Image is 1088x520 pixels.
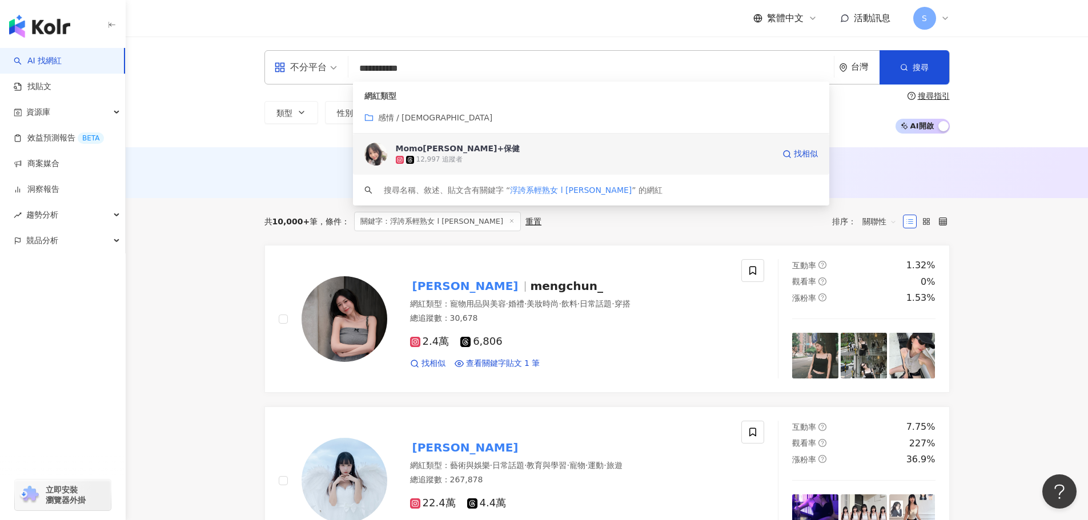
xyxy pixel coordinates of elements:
div: 12,997 追蹤者 [416,155,463,164]
span: 關鍵字：浮誇系輕熟女 l [PERSON_NAME] [354,212,521,231]
div: 搜尋名稱、敘述、貼文含有關鍵字 “ ” 的網紅 [384,184,663,196]
span: · [567,461,569,470]
span: environment [839,63,848,72]
span: 寵物用品與美容 [450,299,506,308]
div: 227% [909,437,936,450]
span: 藝術與娛樂 [450,461,490,470]
mark: [PERSON_NAME] [410,277,521,295]
span: 穿搭 [615,299,631,308]
a: 商案媒合 [14,158,59,170]
span: 婚禮 [508,299,524,308]
div: 網紅類型 ： [410,299,728,310]
div: 1.53% [906,292,936,304]
button: 類型 [264,101,318,124]
div: 不分平台 [274,58,327,76]
span: 趨勢分析 [26,202,58,228]
div: 0% [921,276,935,288]
span: appstore [274,62,286,73]
div: 網紅類型 [364,91,818,102]
span: 觀看率 [792,277,816,286]
a: 查看關鍵字貼文 1 筆 [455,358,540,369]
div: 36.9% [906,453,936,466]
span: 漲粉率 [792,293,816,303]
span: · [524,461,527,470]
span: 22.4萬 [410,497,456,509]
div: 重置 [525,217,541,226]
span: · [506,299,508,308]
span: 繁體中文 [767,12,804,25]
span: 運動 [588,461,604,470]
span: 觀看率 [792,438,816,448]
span: 關聯性 [862,212,897,231]
span: question-circle [818,455,826,463]
span: 找相似 [794,148,818,160]
mark: [PERSON_NAME] [410,438,521,457]
a: KOL Avatar[PERSON_NAME]mengchun_網紅類型：寵物用品與美容·婚禮·美妝時尚·飲料·日常話題·穿搭總追蹤數：30,6782.4萬6,806找相似查看關鍵字貼文 1 筆... [264,245,950,393]
span: · [490,461,492,470]
span: 性別 [337,108,353,118]
div: Momo[PERSON_NAME]+保健 [396,143,520,154]
span: 立即安裝 瀏覽器外掛 [46,485,86,505]
span: 找相似 [421,358,445,369]
a: 找相似 [410,358,445,369]
span: 美妝時尚 [527,299,559,308]
span: · [524,299,527,308]
span: 互動率 [792,261,816,270]
span: question-circle [818,293,826,301]
div: 台灣 [851,62,880,72]
a: searchAI 找網紅 [14,55,62,67]
img: post-image [841,333,887,379]
div: 7.75% [906,421,936,433]
span: 飲料 [561,299,577,308]
span: 條件 ： [318,217,350,226]
span: question-circle [818,423,826,431]
span: 類型 [276,108,292,118]
span: 競品分析 [26,228,58,253]
span: 浮誇系輕熟女 l [PERSON_NAME] [510,186,632,195]
img: KOL Avatar [302,276,387,362]
span: S [922,12,927,25]
span: search [364,186,372,194]
span: 資源庫 [26,99,50,125]
span: 4.4萬 [467,497,507,509]
span: · [559,299,561,308]
span: · [585,461,588,470]
span: · [577,299,580,308]
span: 10,000+ [272,217,310,226]
span: mengchun_ [530,279,603,293]
span: 2.4萬 [410,336,449,348]
span: 教育與學習 [527,461,567,470]
div: 排序： [832,212,903,231]
span: 寵物 [569,461,585,470]
div: 搜尋指引 [918,91,950,100]
div: 1.32% [906,259,936,272]
span: 活動訊息 [854,13,890,23]
a: 找貼文 [14,81,51,92]
div: 總追蹤數 ： 267,878 [410,474,728,486]
a: 找相似 [782,143,818,166]
div: 總追蹤數 ： 30,678 [410,313,728,324]
div: 共 筆 [264,217,318,226]
a: 洞察報告 [14,184,59,195]
span: 互動率 [792,422,816,432]
img: logo [9,15,70,38]
span: 查看關鍵字貼文 1 筆 [466,358,540,369]
span: question-circle [818,277,826,285]
a: 效益預測報告BETA [14,132,104,144]
span: 搜尋 [913,63,929,72]
span: folder [364,111,374,124]
span: 漲粉率 [792,455,816,464]
span: 感情 / [DEMOGRAPHIC_DATA] [378,113,493,122]
a: chrome extension立即安裝 瀏覽器外掛 [15,479,111,510]
span: · [612,299,614,308]
span: · [604,461,606,470]
span: 日常話題 [492,461,524,470]
button: 性別 [325,101,379,124]
img: chrome extension [18,486,41,504]
span: question-circle [818,439,826,447]
span: 旅遊 [607,461,623,470]
span: rise [14,211,22,219]
button: 搜尋 [880,50,949,84]
div: 網紅類型 ： [410,460,728,471]
span: 日常話題 [580,299,612,308]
